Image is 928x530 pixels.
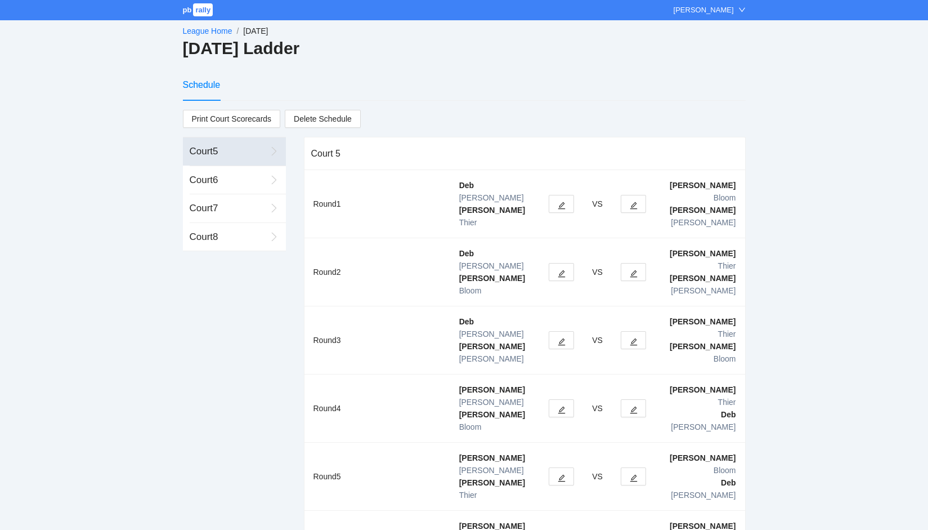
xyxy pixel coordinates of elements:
[459,478,525,487] b: [PERSON_NAME]
[621,263,646,281] button: edit
[190,230,266,244] div: Court 8
[630,269,638,278] span: edit
[183,6,192,14] span: pb
[459,453,525,462] b: [PERSON_NAME]
[670,342,736,351] b: [PERSON_NAME]
[183,110,281,128] a: Print Court Scorecards
[621,331,646,349] button: edit
[621,195,646,213] button: edit
[459,218,477,227] span: Thier
[459,286,482,295] span: Bloom
[714,466,736,475] span: Bloom
[183,6,215,14] a: pbrally
[192,110,272,127] span: Print Court Scorecards
[183,37,746,60] h2: [DATE] Ladder
[193,3,213,16] span: rally
[549,195,574,213] button: edit
[190,173,266,188] div: Court 6
[670,317,736,326] b: [PERSON_NAME]
[459,422,482,431] span: Bloom
[549,467,574,486] button: edit
[183,78,221,92] div: Schedule
[558,269,566,278] span: edit
[459,329,524,339] span: [PERSON_NAME]
[304,238,450,306] td: Round 2
[304,170,450,238] td: Round 1
[630,201,638,210] span: edit
[459,206,525,215] b: [PERSON_NAME]
[670,453,736,462] b: [PERSON_NAME]
[721,478,736,487] b: Deb
[236,26,239,35] span: /
[671,422,736,431] span: [PERSON_NAME]
[630,406,638,414] span: edit
[670,385,736,394] b: [PERSON_NAME]
[621,399,646,417] button: edit
[459,410,525,419] b: [PERSON_NAME]
[459,193,524,202] span: [PERSON_NAME]
[549,263,574,281] button: edit
[670,249,736,258] b: [PERSON_NAME]
[558,201,566,210] span: edit
[459,317,474,326] b: Deb
[670,274,736,283] b: [PERSON_NAME]
[304,443,450,511] td: Round 5
[674,5,734,16] div: [PERSON_NAME]
[721,410,736,419] b: Deb
[459,249,474,258] b: Deb
[459,354,524,363] span: [PERSON_NAME]
[190,144,266,159] div: Court 5
[459,466,524,475] span: [PERSON_NAME]
[718,398,736,407] span: Thier
[583,375,612,443] td: VS
[459,491,477,500] span: Thier
[294,113,352,125] span: Delete Schedule
[304,306,450,375] td: Round 3
[714,193,736,202] span: Bloom
[190,201,266,216] div: Court 7
[311,137,738,170] div: Court 5
[738,6,746,14] span: down
[459,261,524,270] span: [PERSON_NAME]
[558,474,566,482] span: edit
[718,261,736,270] span: Thier
[243,26,268,35] span: [DATE]
[630,337,638,346] span: edit
[714,354,736,363] span: Bloom
[459,398,524,407] span: [PERSON_NAME]
[558,406,566,414] span: edit
[183,26,232,35] a: League Home
[459,181,474,190] b: Deb
[583,306,612,375] td: VS
[671,286,736,295] span: [PERSON_NAME]
[459,342,525,351] b: [PERSON_NAME]
[304,375,450,443] td: Round 4
[670,181,736,190] b: [PERSON_NAME]
[459,385,525,394] b: [PERSON_NAME]
[670,206,736,215] b: [PERSON_NAME]
[583,170,612,238] td: VS
[621,467,646,486] button: edit
[671,218,736,227] span: [PERSON_NAME]
[671,491,736,500] span: [PERSON_NAME]
[549,331,574,349] button: edit
[583,443,612,511] td: VS
[558,337,566,346] span: edit
[583,238,612,306] td: VS
[549,399,574,417] button: edit
[285,110,361,128] button: Delete Schedule
[718,329,736,339] span: Thier
[459,274,525,283] b: [PERSON_NAME]
[630,474,638,482] span: edit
